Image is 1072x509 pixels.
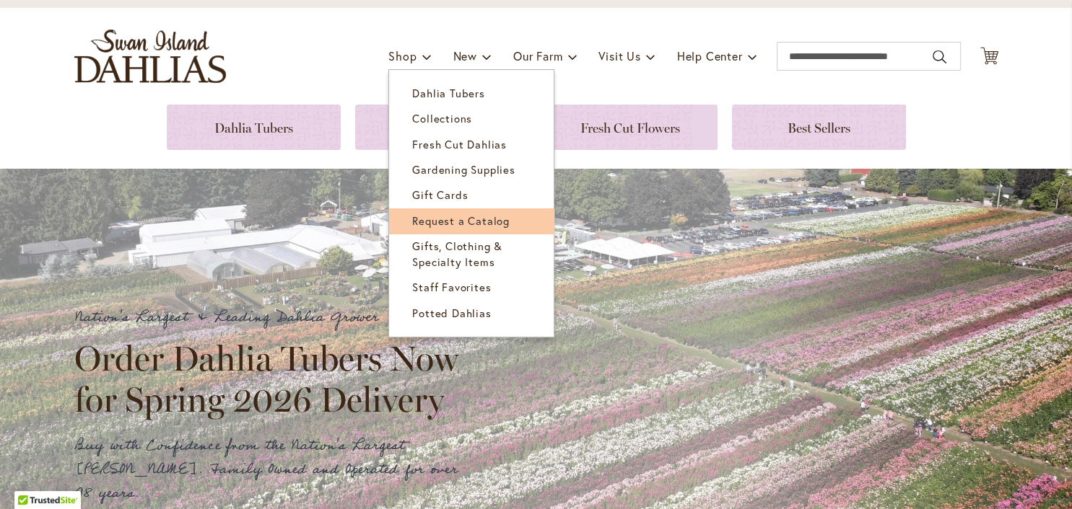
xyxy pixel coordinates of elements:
span: Staff Favorites [412,280,491,294]
span: Collections [412,111,472,125]
span: Gifts, Clothing & Specialty Items [412,239,502,268]
span: New [453,48,476,63]
p: Buy with Confidence from the Nation's Largest [PERSON_NAME]. Family Owned and Operated for over 9... [74,434,471,505]
span: Visit Us [598,48,640,63]
span: Fresh Cut Dahlias [412,137,507,151]
span: Potted Dahlias [412,306,491,320]
a: store logo [74,30,226,83]
span: Help Center [677,48,743,63]
p: Nation's Largest & Leading Dahlia Grower [74,306,471,329]
span: Gardening Supplies [412,162,515,177]
a: Gift Cards [389,182,554,208]
span: Request a Catalog [412,213,510,228]
span: Our Farm [513,48,562,63]
span: Dahlia Tubers [412,86,484,100]
h2: Order Dahlia Tubers Now for Spring 2026 Delivery [74,338,471,419]
span: Shop [388,48,417,63]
